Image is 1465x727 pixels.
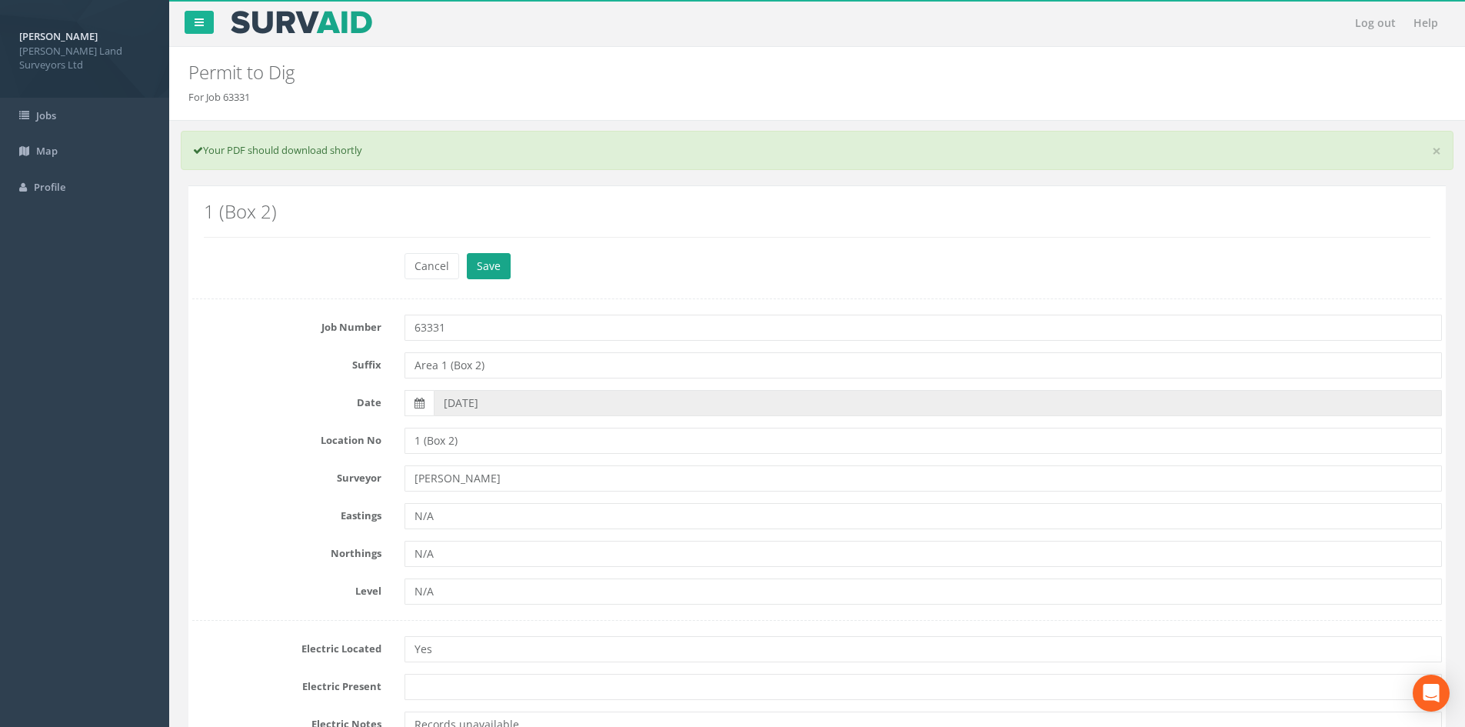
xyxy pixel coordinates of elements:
label: Electric Present [181,674,393,694]
strong: [PERSON_NAME] [19,29,98,43]
label: Location No [181,428,393,448]
span: Map [36,144,58,158]
li: For Job 63331 [188,90,250,105]
button: Save [467,253,511,279]
div: Open Intercom Messenger [1413,675,1450,712]
span: Jobs [36,108,56,122]
div: Your PDF should download shortly [181,131,1453,170]
h2: 1 (Box 2) [204,202,1430,222]
label: Suffix [181,352,393,372]
h2: Permit to Dig [188,62,1233,82]
button: Cancel [405,253,459,279]
a: × [1432,143,1441,159]
label: Surveyor [181,465,393,485]
label: Northings [181,541,393,561]
label: Electric Located [181,636,393,656]
label: Date [181,390,393,410]
label: Level [181,579,393,599]
span: Profile [34,180,65,194]
label: Eastings [181,503,393,523]
label: Job Number [181,315,393,335]
a: [PERSON_NAME] [PERSON_NAME] Land Surveyors Ltd [19,25,150,72]
span: [PERSON_NAME] Land Surveyors Ltd [19,44,150,72]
